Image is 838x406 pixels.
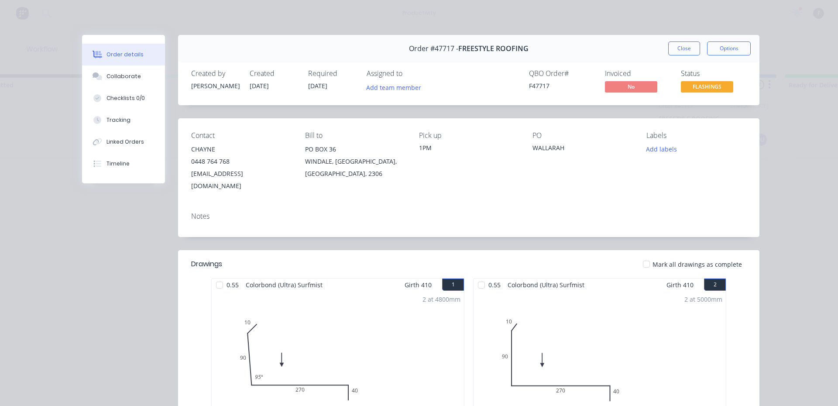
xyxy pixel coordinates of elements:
[106,160,130,168] div: Timeline
[106,72,141,80] div: Collaborate
[106,51,144,58] div: Order details
[504,279,588,291] span: Colorbond (Ultra) Surfmist
[82,109,165,131] button: Tracking
[419,131,519,140] div: Pick up
[529,69,594,78] div: QBO Order #
[250,82,269,90] span: [DATE]
[82,65,165,87] button: Collaborate
[191,212,746,220] div: Notes
[191,81,239,90] div: [PERSON_NAME]
[529,81,594,90] div: F47717
[409,45,458,53] span: Order #47717 -
[191,143,291,192] div: CHAYNE0448 764 768[EMAIL_ADDRESS][DOMAIN_NAME]
[191,155,291,168] div: 0448 764 768
[422,295,460,304] div: 2 at 4800mm
[106,94,145,102] div: Checklists 0/0
[308,82,327,90] span: [DATE]
[82,44,165,65] button: Order details
[191,259,222,269] div: Drawings
[405,279,432,291] span: Girth 410
[305,131,405,140] div: Bill to
[684,295,722,304] div: 2 at 5000mm
[362,81,426,93] button: Add team member
[305,143,405,180] div: PO BOX 36WINDALE, [GEOGRAPHIC_DATA], [GEOGRAPHIC_DATA], 2306
[367,69,454,78] div: Assigned to
[704,279,726,291] button: 2
[605,69,670,78] div: Invoiced
[485,279,504,291] span: 0.55
[191,131,291,140] div: Contact
[223,279,242,291] span: 0.55
[250,69,298,78] div: Created
[82,87,165,109] button: Checklists 0/0
[646,131,746,140] div: Labels
[367,81,426,93] button: Add team member
[666,279,694,291] span: Girth 410
[458,45,529,53] span: FREESTYLE ROOFING
[305,143,405,155] div: PO BOX 36
[442,279,464,291] button: 1
[668,41,700,55] button: Close
[681,81,733,94] button: FLASHINGS
[191,69,239,78] div: Created by
[308,69,356,78] div: Required
[106,116,131,124] div: Tracking
[532,143,632,155] div: WALLARAH
[305,155,405,180] div: WINDALE, [GEOGRAPHIC_DATA], [GEOGRAPHIC_DATA], 2306
[419,143,519,152] div: 1PM
[532,131,632,140] div: PO
[82,131,165,153] button: Linked Orders
[191,168,291,192] div: [EMAIL_ADDRESS][DOMAIN_NAME]
[642,143,682,155] button: Add labels
[605,81,657,92] span: No
[707,41,751,55] button: Options
[653,260,742,269] span: Mark all drawings as complete
[191,143,291,155] div: CHAYNE
[681,69,746,78] div: Status
[82,153,165,175] button: Timeline
[106,138,144,146] div: Linked Orders
[242,279,326,291] span: Colorbond (Ultra) Surfmist
[681,81,733,92] span: FLASHINGS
